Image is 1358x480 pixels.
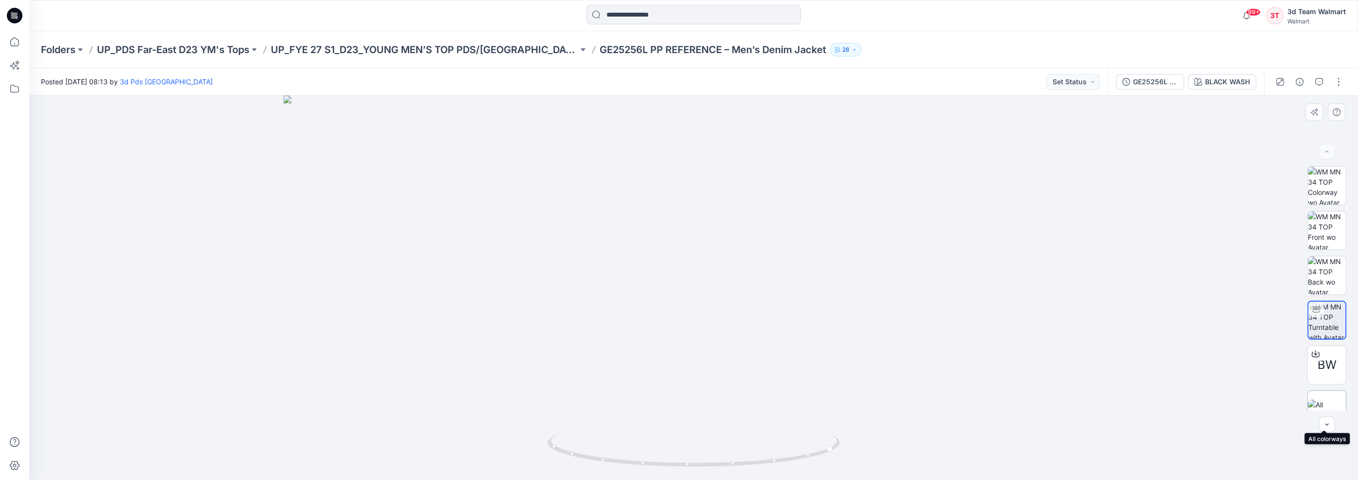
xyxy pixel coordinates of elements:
img: WM MN 34 TOP Colorway wo Avatar [1308,167,1346,205]
span: Posted [DATE] 08:13 by [41,77,213,87]
img: WM MN 34 TOP Turntable with Avatar [1308,302,1345,339]
a: 3d Pds [GEOGRAPHIC_DATA] [120,77,213,86]
div: 3d Team Walmart [1287,6,1346,18]
a: UP_FYE 27 S1_D23_YOUNG MEN’S TOP PDS/[GEOGRAPHIC_DATA] [271,43,578,57]
a: Folders [41,43,75,57]
a: UP_PDS Far-East D23 YM's Tops [97,43,249,57]
span: 99+ [1246,8,1261,16]
button: 28 [830,43,862,57]
img: eyJhbGciOiJIUzI1NiIsImtpZCI6IjAiLCJzbHQiOiJzZXMiLCJ0eXAiOiJKV1QifQ.eyJkYXRhIjp7InR5cGUiOiJzdG9yYW... [283,96,1103,480]
div: Walmart [1287,18,1346,25]
p: 28 [842,44,849,55]
div: GE25256L PP REFERENCE – Men’s Denim Jacket [1133,77,1178,87]
div: 3T [1266,7,1283,24]
div: BLACK WASH [1205,77,1250,87]
img: WM MN 34 TOP Front wo Avatar [1308,211,1346,250]
p: GE25256L PP REFERENCE – Men’s Denim Jacket [600,43,826,57]
button: Details [1292,74,1307,90]
button: GE25256L PP REFERENCE – Men’s Denim Jacket [1116,74,1184,90]
img: WM MN 34 TOP Back wo Avatar [1308,256,1346,294]
button: BLACK WASH [1188,74,1256,90]
img: All colorways [1308,400,1346,420]
span: BW [1318,356,1337,374]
